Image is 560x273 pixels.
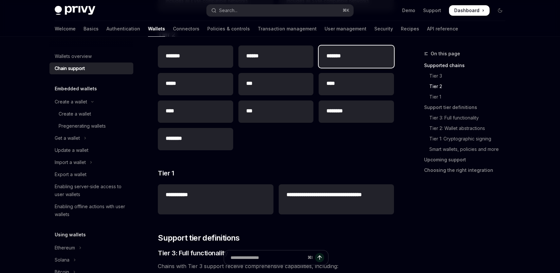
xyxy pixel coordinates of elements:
a: Tier 2: Wallet abstractions [424,123,511,134]
div: Create a wallet [55,98,87,106]
div: Export a wallet [55,171,86,178]
a: Create a wallet [49,108,133,120]
a: Update a wallet [49,144,133,156]
a: Enabling server-side access to user wallets [49,181,133,200]
div: Wallets overview [55,52,92,60]
button: Open search [207,5,353,16]
a: Upcoming support [424,155,511,165]
a: Supported chains [424,60,511,71]
a: Tier 1 [424,92,511,102]
a: Wallets [148,21,165,37]
div: Enabling server-side access to user wallets [55,183,129,198]
div: Ethereum [55,244,75,252]
a: Policies & controls [207,21,250,37]
img: dark logo [55,6,95,15]
a: Export a wallet [49,169,133,180]
a: Tier 3: Full functionality [424,113,511,123]
a: Chain support [49,63,133,74]
input: Ask a question... [231,250,305,265]
a: Choosing the right integration [424,165,511,175]
button: Toggle Import a wallet section [49,156,133,168]
a: API reference [427,21,458,37]
span: Support tier definitions [158,233,240,243]
a: Tier 1: Cryptographic signing [424,134,511,144]
a: Enabling offline actions with user wallets [49,201,133,220]
button: Toggle Solana section [49,254,133,266]
button: Toggle Ethereum section [49,242,133,254]
a: Basics [84,21,99,37]
a: Security [374,21,393,37]
div: Solana [55,256,69,264]
span: Dashboard [454,7,479,14]
button: Toggle Create a wallet section [49,96,133,108]
a: Support tier definitions [424,102,511,113]
div: Pregenerating wallets [59,122,106,130]
a: Wallets overview [49,50,133,62]
a: User management [325,21,366,37]
button: Toggle Get a wallet section [49,132,133,144]
a: Smart wallets, policies and more [424,144,511,155]
button: Send message [315,253,324,262]
span: Tier 1 [158,169,174,178]
a: Recipes [401,21,419,37]
a: Transaction management [258,21,317,37]
span: On this page [431,50,460,58]
div: Update a wallet [55,146,88,154]
a: Tier 2 [424,81,511,92]
div: Get a wallet [55,134,80,142]
button: Toggle dark mode [495,5,505,16]
a: Support [423,7,441,14]
span: Tier 3: Full functionality [158,248,228,258]
a: Tier 3 [424,71,511,81]
div: Chain support [55,64,85,72]
h5: Embedded wallets [55,85,97,93]
a: Demo [402,7,415,14]
a: Welcome [55,21,76,37]
a: Dashboard [449,5,490,16]
span: ⌘ K [343,8,349,13]
div: Search... [219,7,237,14]
a: Connectors [173,21,199,37]
div: Enabling offline actions with user wallets [55,203,129,218]
a: Pregenerating wallets [49,120,133,132]
div: Create a wallet [59,110,91,118]
div: Import a wallet [55,158,86,166]
a: Authentication [106,21,140,37]
h5: Using wallets [55,231,86,239]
